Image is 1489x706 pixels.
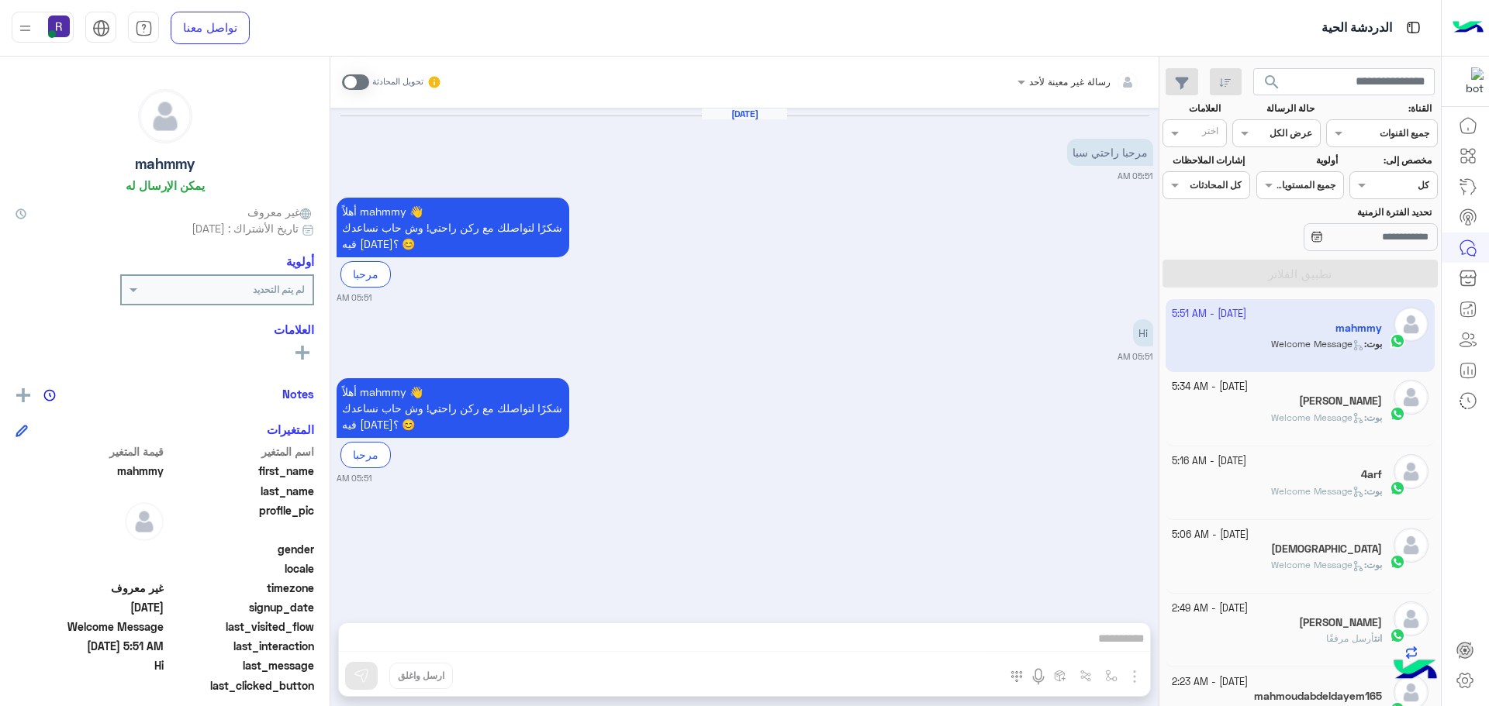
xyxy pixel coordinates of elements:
[167,677,315,694] span: last_clicked_button
[167,599,315,615] span: signup_date
[1374,632,1382,644] span: انت
[16,443,164,460] span: قيمة المتغير
[1456,67,1484,95] img: 322853014244696
[16,560,164,577] span: null
[1118,350,1153,363] small: 05:51 AM
[337,198,569,257] p: 6/10/2025, 5:51 AM
[1394,601,1429,636] img: defaultAdmin.png
[1394,380,1429,415] img: defaultAdmin.png
[1164,102,1221,115] label: العلامات
[340,261,391,287] div: مرحبا
[16,599,164,615] span: 2025-10-06T02:51:27.889Z
[16,580,164,596] span: غير معروف
[92,19,110,37] img: tab
[1394,454,1429,489] img: defaultAdmin.png
[1253,68,1291,102] button: search
[192,220,299,236] span: تاريخ الأشتراك : [DATE]
[16,638,164,654] span: 2025-10-06T02:51:28.947Z
[1258,205,1432,219] label: تحديد الفترة الزمنية
[171,12,250,44] a: تواصل معنا
[16,657,164,673] span: Hi
[1364,485,1382,497] b: :
[1202,124,1221,142] div: اختر
[1388,644,1442,698] img: hulul-logo.png
[1390,628,1405,643] img: WhatsApp
[135,155,195,173] h5: mahmmy
[1254,690,1382,703] h5: mahmoudabdeldayem165
[1390,480,1405,496] img: WhatsApp
[135,19,153,37] img: tab
[1263,73,1281,91] span: search
[1067,139,1153,166] p: 6/10/2025, 5:51 AM
[16,463,164,479] span: mahmmy
[1299,616,1382,629] h5: ابو احمد
[1361,468,1382,481] h5: 4arf
[1029,76,1111,88] span: رسالة غير معينة لأحد
[1453,12,1484,44] img: Logo
[1366,412,1382,423] span: بوت
[337,378,569,438] p: 6/10/2025, 5:51 AM
[1326,632,1374,644] span: أرسل مرفقًا
[48,15,70,37] img: userImage
[1328,102,1432,115] label: القناة:
[139,90,192,143] img: defaultAdmin.png
[247,204,314,220] span: غير معروف
[1118,170,1153,182] small: 05:51 AM
[125,502,164,541] img: defaultAdmin.png
[372,76,423,88] small: تحويل المحادثة
[1364,412,1382,423] b: :
[167,443,315,460] span: اسم المتغير
[702,108,787,119] h6: [DATE]
[167,463,315,479] span: first_name
[1299,394,1382,408] h5: عبدالرقيب الشلفي
[1172,380,1248,394] small: [DATE] - 5:34 AM
[1172,675,1248,690] small: [DATE] - 2:23 AM
[286,254,314,268] h6: أولوية
[1390,406,1405,422] img: WhatsApp
[167,657,315,673] span: last_message
[16,541,164,557] span: null
[1235,102,1315,115] label: حالة الرسالة
[167,502,315,538] span: profile_pic
[1258,153,1338,167] label: أولوية
[253,284,305,295] b: لم يتم التحديد
[1164,153,1244,167] label: إشارات الملاحظات
[1172,528,1249,542] small: [DATE] - 5:06 AM
[337,472,372,484] small: 05:51 AM
[1321,18,1392,39] p: الدردشة الحية
[1172,454,1246,469] small: [DATE] - 5:16 AM
[16,388,30,402] img: add
[1271,412,1364,423] span: Welcome Message
[1133,319,1153,346] p: 6/10/2025, 5:51 AM
[1390,554,1405,570] img: WhatsApp
[337,291,372,304] small: 05:51 AM
[1271,559,1364,570] span: Welcome Message
[1364,559,1382,570] b: :
[16,618,164,635] span: Welcome Message
[1172,601,1248,616] small: [DATE] - 2:49 AM
[16,322,314,336] h6: العلامات
[1366,559,1382,570] span: بوت
[1271,485,1364,497] span: Welcome Message
[1404,18,1423,37] img: tab
[282,387,314,401] h6: Notes
[167,638,315,654] span: last_interaction
[1163,260,1438,288] button: تطبيق الفلاتر
[340,442,391,467] div: مرحبا
[128,12,159,44] a: tab
[16,677,164,694] span: null
[167,483,315,499] span: last_name
[1366,485,1382,497] span: بوت
[126,178,205,192] h6: يمكن الإرسال له
[167,580,315,596] span: timezone
[1394,528,1429,563] img: defaultAdmin.png
[167,560,315,577] span: locale
[167,541,315,557] span: gender
[16,19,35,38] img: profile
[43,389,56,401] img: notes
[267,422,314,436] h6: المتغيرات
[167,618,315,635] span: last_visited_flow
[1352,153,1432,167] label: مخصص إلى:
[389,663,453,689] button: ارسل واغلق
[1271,542,1382,556] h5: Mohammed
